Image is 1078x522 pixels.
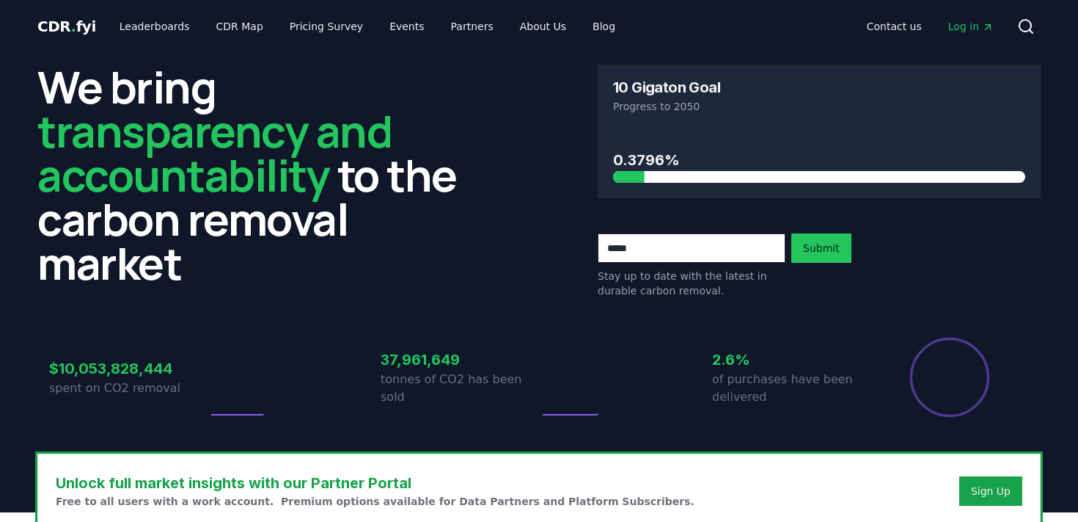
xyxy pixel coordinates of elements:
[278,13,375,40] a: Pricing Survey
[581,13,627,40] a: Blog
[855,13,1005,40] nav: Main
[37,16,96,37] a: CDR.fyi
[791,233,851,263] button: Submit
[37,101,392,205] span: transparency and accountability
[712,371,870,406] p: of purchases have been delivered
[71,18,76,35] span: .
[855,13,934,40] a: Contact us
[613,80,720,95] h3: 10 Gigaton Goal
[613,99,1025,114] p: Progress to 2050
[948,19,994,34] span: Log in
[381,349,539,371] h3: 37,961,649
[49,358,208,380] h3: $10,053,828,444
[936,13,1005,40] a: Log in
[598,269,785,298] p: Stay up to date with the latest in durable carbon removal.
[108,13,627,40] nav: Main
[909,336,991,418] div: Percentage of sales delivered
[971,484,1011,499] a: Sign Up
[378,13,436,40] a: Events
[205,13,275,40] a: CDR Map
[37,65,480,285] h2: We bring to the carbon removal market
[712,349,870,371] h3: 2.6%
[108,13,202,40] a: Leaderboards
[508,13,578,40] a: About Us
[56,494,694,509] p: Free to all users with a work account. Premium options available for Data Partners and Platform S...
[381,371,539,406] p: tonnes of CO2 has been sold
[37,18,96,35] span: CDR fyi
[439,13,505,40] a: Partners
[959,476,1022,506] button: Sign Up
[49,380,208,397] p: spent on CO2 removal
[56,472,694,494] h3: Unlock full market insights with our Partner Portal
[613,149,1025,171] h3: 0.3796%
